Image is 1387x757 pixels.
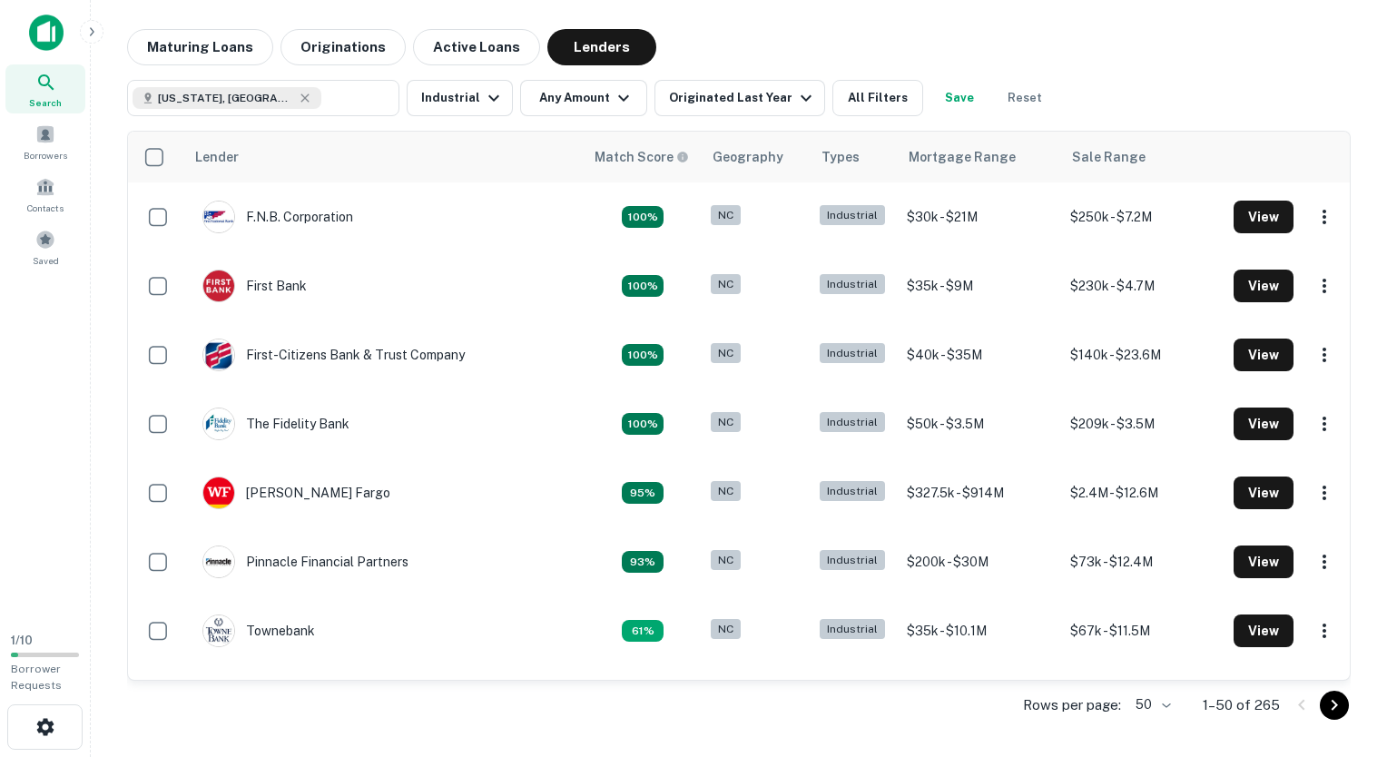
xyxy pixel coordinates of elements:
[280,29,406,65] button: Originations
[821,146,860,168] div: Types
[203,477,234,508] img: picture
[898,182,1061,251] td: $30k - $21M
[820,412,885,433] div: Industrial
[547,29,656,65] button: Lenders
[1061,596,1225,665] td: $67k - $11.5M
[711,274,741,295] div: NC
[203,546,234,577] img: picture
[930,80,989,116] button: Save your search to get updates of matches that match your search criteria.
[820,343,885,364] div: Industrial
[584,132,702,182] th: Capitalize uses an advanced AI algorithm to match your search with the best lender. The match sco...
[1320,691,1349,720] button: Go to next page
[1234,201,1294,233] button: View
[711,481,741,502] div: NC
[811,132,898,182] th: Types
[654,80,825,116] button: Originated Last Year
[622,482,664,504] div: Capitalize uses an advanced AI algorithm to match your search with the best lender. The match sco...
[203,339,234,370] img: picture
[820,550,885,571] div: Industrial
[11,634,33,647] span: 1 / 10
[595,147,689,167] div: Capitalize uses an advanced AI algorithm to match your search with the best lender. The match sco...
[622,275,664,297] div: Capitalize uses an advanced AI algorithm to match your search with the best lender. The match sco...
[898,389,1061,458] td: $50k - $3.5M
[909,146,1016,168] div: Mortgage Range
[184,132,584,182] th: Lender
[202,270,307,302] div: First Bank
[898,665,1061,734] td: $100k - $5.4M
[1234,477,1294,509] button: View
[203,615,234,646] img: picture
[820,481,885,502] div: Industrial
[1061,527,1225,596] td: $73k - $12.4M
[5,170,85,219] a: Contacts
[520,80,647,116] button: Any Amount
[413,29,540,65] button: Active Loans
[622,413,664,435] div: Capitalize uses an advanced AI algorithm to match your search with the best lender. The match sco...
[1061,251,1225,320] td: $230k - $4.7M
[898,132,1061,182] th: Mortgage Range
[29,15,64,51] img: capitalize-icon.png
[5,222,85,271] a: Saved
[996,80,1054,116] button: Reset
[1296,612,1387,699] iframe: Chat Widget
[1023,694,1121,716] p: Rows per page:
[1128,692,1174,718] div: 50
[1234,614,1294,647] button: View
[202,339,465,371] div: First-citizens Bank & Trust Company
[127,29,273,65] button: Maturing Loans
[1234,270,1294,302] button: View
[1061,182,1225,251] td: $250k - $7.2M
[407,80,513,116] button: Industrial
[203,408,234,439] img: picture
[622,620,664,642] div: Capitalize uses an advanced AI algorithm to match your search with the best lender. The match sco...
[158,90,294,106] span: [US_STATE], [GEOGRAPHIC_DATA]
[898,527,1061,596] td: $200k - $30M
[202,546,408,578] div: Pinnacle Financial Partners
[898,596,1061,665] td: $35k - $10.1M
[820,274,885,295] div: Industrial
[711,550,741,571] div: NC
[1234,408,1294,440] button: View
[702,132,811,182] th: Geography
[898,251,1061,320] td: $35k - $9M
[820,619,885,640] div: Industrial
[898,320,1061,389] td: $40k - $35M
[5,64,85,113] a: Search
[622,551,664,573] div: Capitalize uses an advanced AI algorithm to match your search with the best lender. The match sco...
[1234,339,1294,371] button: View
[1072,146,1146,168] div: Sale Range
[203,202,234,232] img: picture
[820,205,885,226] div: Industrial
[669,87,817,109] div: Originated Last Year
[622,206,664,228] div: Capitalize uses an advanced AI algorithm to match your search with the best lender. The match sco...
[29,95,62,110] span: Search
[713,146,783,168] div: Geography
[24,148,67,162] span: Borrowers
[202,408,349,440] div: The Fidelity Bank
[1061,458,1225,527] td: $2.4M - $12.6M
[33,253,59,268] span: Saved
[1061,132,1225,182] th: Sale Range
[595,147,685,167] h6: Match Score
[711,619,741,640] div: NC
[711,205,741,226] div: NC
[27,201,64,215] span: Contacts
[1234,546,1294,578] button: View
[203,270,234,301] img: picture
[5,117,85,166] a: Borrowers
[1061,320,1225,389] td: $140k - $23.6M
[202,614,315,647] div: Townebank
[622,344,664,366] div: Capitalize uses an advanced AI algorithm to match your search with the best lender. The match sco...
[1061,389,1225,458] td: $209k - $3.5M
[832,80,923,116] button: All Filters
[1203,694,1280,716] p: 1–50 of 265
[711,412,741,433] div: NC
[898,458,1061,527] td: $327.5k - $914M
[195,146,239,168] div: Lender
[202,201,353,233] div: F.n.b. Corporation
